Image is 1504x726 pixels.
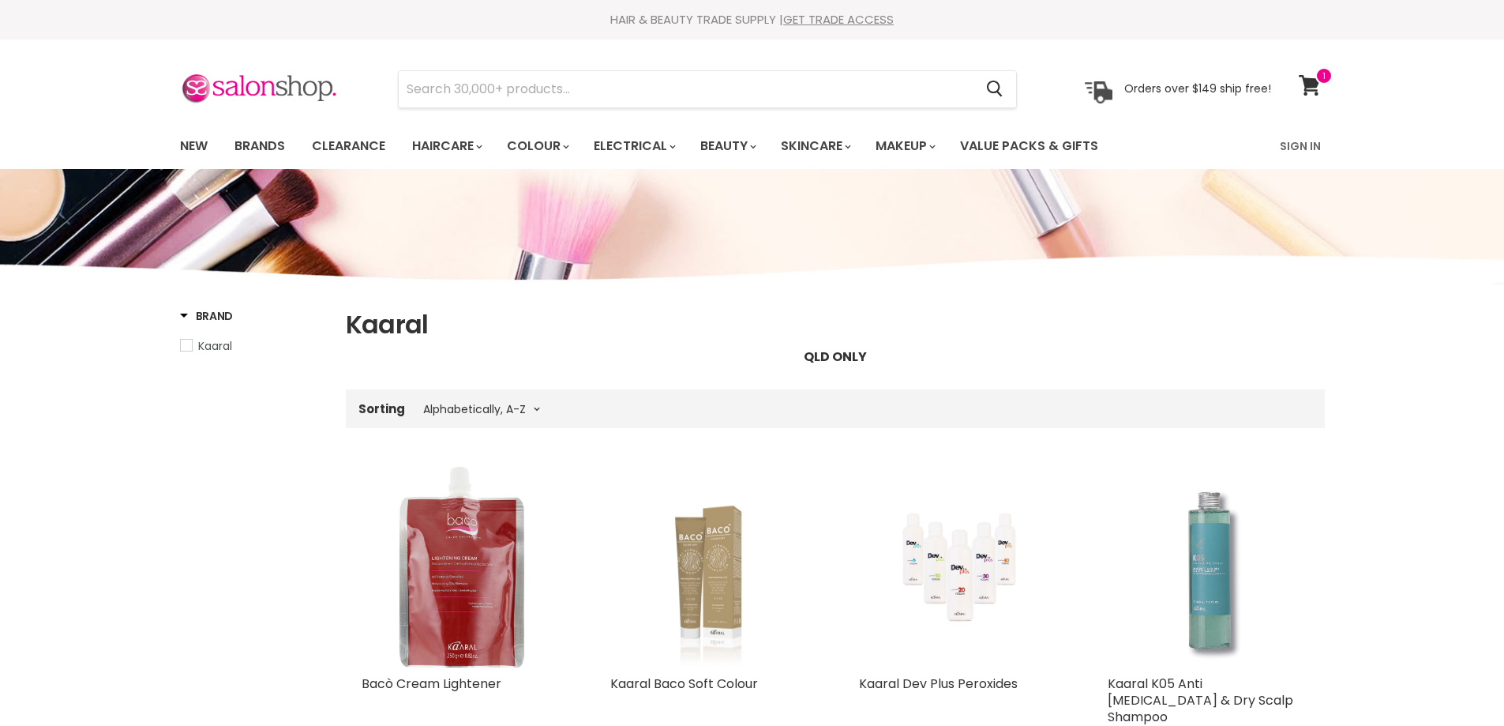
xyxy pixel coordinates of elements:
a: Skincare [769,130,861,163]
a: Kaaral Dev Plus Peroxides [859,466,1060,668]
h3: Brand [180,308,234,324]
nav: Main [160,123,1345,169]
button: Search [974,71,1016,107]
input: Search [399,71,974,107]
img: Bacò Cream Lightener [399,466,525,668]
a: Bacò Cream Lightener [362,466,563,668]
ul: Main menu [168,123,1191,169]
a: Colour [495,130,579,163]
a: Kaaral K05 Anti Dandruff & Dry Scalp Shampoo [1108,466,1309,668]
p: Orders over $149 ship free! [1124,81,1271,96]
a: Haircare [400,130,492,163]
a: Bacò Cream Lightener [362,675,501,693]
a: Kaaral Dev Plus Peroxides [859,675,1018,693]
a: GET TRADE ACCESS [783,11,894,28]
img: Kaaral K05 Anti Dandruff & Dry Scalp Shampoo [1150,466,1266,668]
form: Product [398,70,1017,108]
a: Electrical [582,130,685,163]
a: Kaaral K05 Anti [MEDICAL_DATA] & Dry Scalp Shampoo [1108,675,1293,726]
a: Brands [223,130,297,163]
a: Kaaral Baco Soft Colour [610,675,758,693]
a: Clearance [300,130,397,163]
img: Kaaral Dev Plus Peroxides [883,466,1034,668]
a: Sign In [1270,130,1330,163]
a: Makeup [864,130,945,163]
div: HAIR & BEAUTY TRADE SUPPLY | [160,12,1345,28]
a: Beauty [688,130,766,163]
h1: Kaaral [346,308,1325,341]
img: Kaaral Baco Soft Colour [610,466,812,668]
a: Value Packs & Gifts [948,130,1110,163]
a: Kaaral [180,337,326,355]
strong: QLD ONLY [804,348,867,366]
span: Kaaral [198,338,232,354]
a: New [168,130,219,163]
label: Sorting [358,402,405,416]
